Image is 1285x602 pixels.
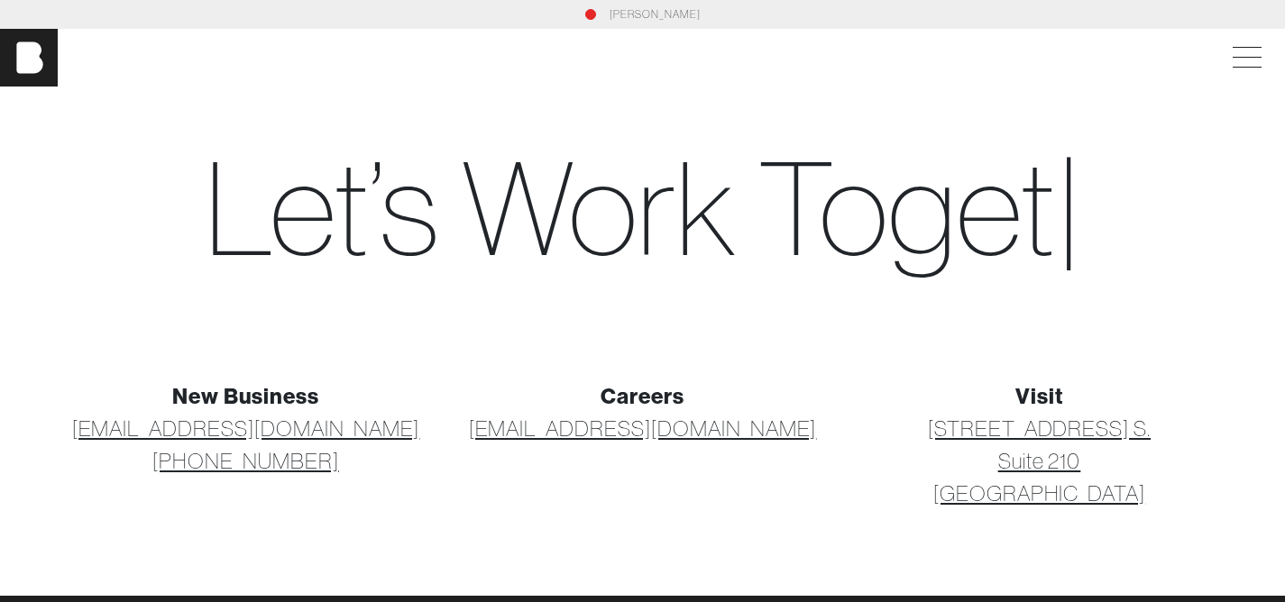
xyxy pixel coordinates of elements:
[928,412,1151,509] a: [STREET_ADDRESS] S.Suite 210[GEOGRAPHIC_DATA]
[1057,125,1081,289] span: |
[610,6,701,23] a: [PERSON_NAME]
[72,412,420,444] a: [EMAIL_ADDRESS][DOMAIN_NAME]
[455,379,831,412] div: Careers
[152,444,338,477] a: [PHONE_NUMBER]
[852,379,1227,412] div: Visit
[469,412,817,444] a: [EMAIL_ADDRESS][DOMAIN_NAME]
[462,125,1056,289] span: W o r k T o g e t
[205,125,439,289] span: Let’s
[59,379,434,412] div: New Business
